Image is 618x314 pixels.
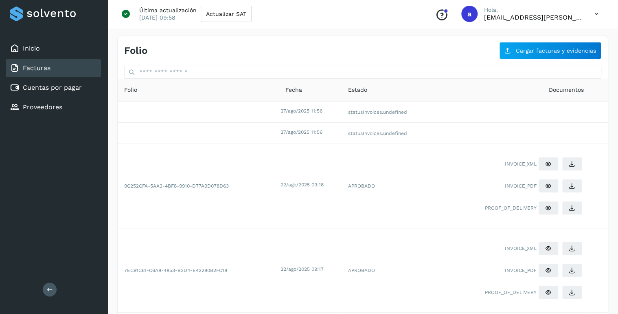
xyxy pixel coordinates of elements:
div: Cuentas por pagar [6,79,101,97]
p: Hola, [484,7,582,13]
td: APROBADO [342,228,439,313]
span: INVOICE_PDF [505,267,537,274]
div: 27/ago/2025 11:56 [281,128,340,136]
span: Estado [348,86,367,94]
div: 22/ago/2025 09:18 [281,181,340,188]
div: 22/ago/2025 09:17 [281,265,340,273]
a: Inicio [23,44,40,52]
span: INVOICE_PDF [505,182,537,190]
span: Folio [124,86,137,94]
p: antonio.villagomez@emqro.com.mx [484,13,582,21]
div: Inicio [6,40,101,57]
p: Última actualización [139,7,197,14]
div: 27/ago/2025 11:56 [281,107,340,115]
td: statusInvoices.undefined [342,123,439,144]
div: Facturas [6,59,101,77]
h4: Folio [124,45,147,57]
span: Cargar facturas y evidencias [516,48,596,53]
td: 9C252CFA-5AA3-4BF8-9910-D77A9D078D63 [118,144,279,228]
p: [DATE] 09:58 [139,14,175,21]
span: PROOF_OF_DELIVERY [485,289,537,296]
button: Actualizar SAT [201,6,252,22]
button: Cargar facturas y evidencias [499,42,601,59]
span: Actualizar SAT [206,11,246,17]
td: 7EC91C61-C6A8-4853-B3D4-E42280B2FC18 [118,228,279,313]
td: APROBADO [342,144,439,228]
span: INVOICE_XML [505,245,537,252]
span: PROOF_OF_DELIVERY [485,204,537,212]
span: Fecha [285,86,302,94]
span: Documentos [549,86,584,94]
a: Proveedores [23,103,62,111]
a: Cuentas por pagar [23,84,82,91]
span: INVOICE_XML [505,160,537,168]
a: Facturas [23,64,50,72]
div: Proveedores [6,98,101,116]
td: statusInvoices.undefined [342,102,439,123]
